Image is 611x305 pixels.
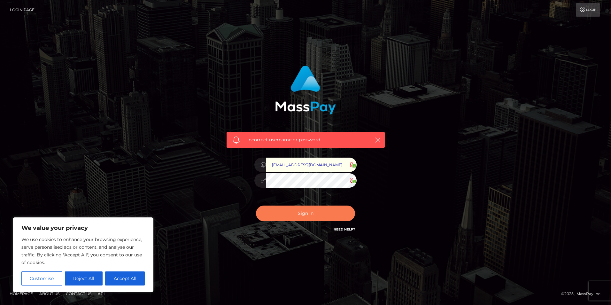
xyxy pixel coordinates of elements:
[10,3,35,17] a: Login Page
[21,224,145,232] p: We value your privacy
[21,271,62,285] button: Customise
[63,289,94,299] a: Contact Us
[65,271,103,285] button: Reject All
[576,3,600,17] a: Login
[256,206,355,221] button: Sign in
[334,227,355,231] a: Need Help?
[37,289,62,299] a: About Us
[275,66,336,114] img: MassPay Login
[95,289,107,299] a: API
[105,271,145,285] button: Accept All
[266,158,357,172] input: Username...
[561,290,606,297] div: © 2025 , MassPay Inc.
[247,137,364,143] span: Incorrect username or password.
[21,236,145,266] p: We use cookies to enhance your browsing experience, serve personalised ads or content, and analys...
[13,217,153,292] div: We value your privacy
[7,289,35,299] a: Homepage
